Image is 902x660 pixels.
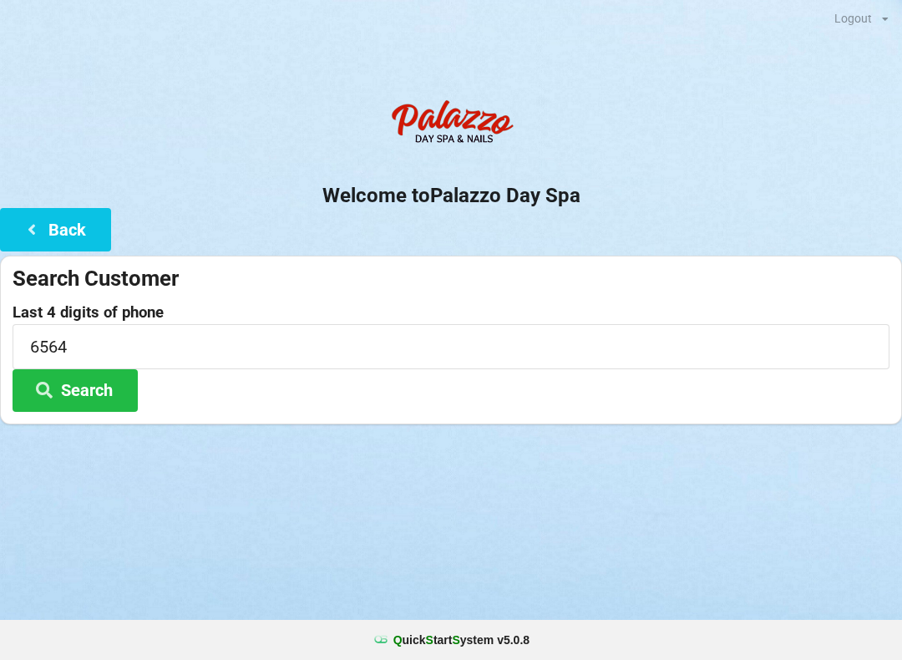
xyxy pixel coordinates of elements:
img: favicon.ico [372,632,389,648]
label: Last 4 digits of phone [13,304,889,321]
div: Search Customer [13,265,889,292]
img: PalazzoDaySpaNails-Logo.png [384,91,518,158]
span: S [452,633,459,647]
input: 0000 [13,324,889,368]
b: uick tart ystem v 5.0.8 [393,632,530,648]
span: Q [393,633,403,647]
button: Search [13,369,138,412]
div: Logout [834,13,872,24]
span: S [426,633,433,647]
